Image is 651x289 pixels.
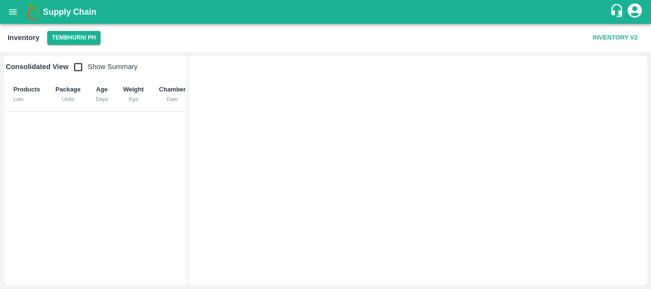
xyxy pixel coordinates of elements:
[24,2,43,21] img: logo
[123,95,143,103] div: Kgs
[55,86,81,93] b: Package
[13,95,40,103] div: Lots
[159,95,186,103] div: Date
[43,7,96,17] b: Supply Chain
[610,3,626,20] div: customer-support
[43,5,610,19] a: Supply Chain
[69,63,138,70] span: Show Summary
[159,86,186,93] b: Chamber
[96,86,108,93] b: Age
[55,95,81,103] div: Units
[6,63,69,70] b: Consolidated View
[589,30,641,46] button: Inventory V2
[47,31,101,45] button: Select DC
[8,34,40,41] b: Inventory
[123,86,143,93] b: Weight
[626,2,643,22] div: account of current user
[13,86,40,93] b: Products
[2,1,24,23] button: open drawer
[96,95,108,103] div: Days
